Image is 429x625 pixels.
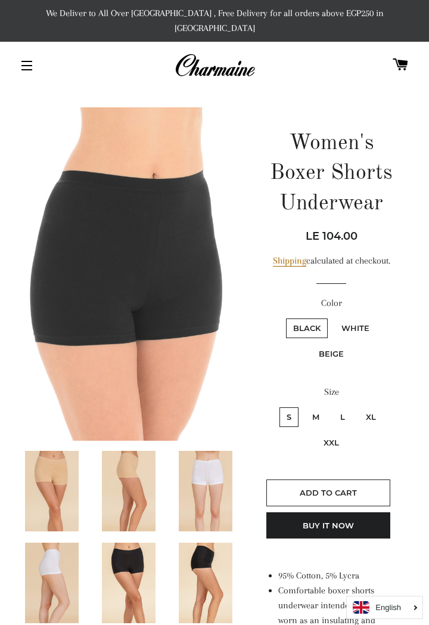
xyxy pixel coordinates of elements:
label: XXL [316,433,346,453]
img: Load image into Gallery viewer, Women&#39;s Boxer Shorts Underwear [25,543,79,623]
span: LE 104.00 [306,230,357,243]
img: Load image into Gallery viewer, Women&#39;s Boxer Shorts Underwear [102,543,156,623]
button: Buy it now [266,512,390,539]
img: Charmaine Egypt [175,52,255,79]
label: Color [266,296,396,311]
a: Shipping [273,255,306,267]
a: English [353,601,416,614]
div: calculated at checkout. [266,253,396,268]
label: White [334,318,377,338]
img: Load image into Gallery viewer, Women&#39;s Boxer Shorts Underwear [102,451,156,531]
span: Add to Cart [300,488,357,497]
img: Load image into Gallery viewer, Women&#39;s Boxer Shorts Underwear [179,543,232,623]
i: English [375,604,401,611]
label: Size [266,385,396,400]
span: 95% Cotton, 5% Lycra [278,570,359,581]
img: Load image into Gallery viewer, Women&#39;s Boxer Shorts Underwear [179,451,232,531]
label: XL [359,407,383,427]
h1: Women's Boxer Shorts Underwear [266,129,396,219]
img: Women's Boxer Shorts Underwear [18,107,240,441]
label: S [279,407,299,427]
img: Load image into Gallery viewer, Women&#39;s Boxer Shorts Underwear [25,451,79,531]
label: Beige [312,344,351,364]
label: M [305,407,327,427]
label: L [333,407,352,427]
label: Black [286,318,328,338]
button: Add to Cart [266,479,390,506]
